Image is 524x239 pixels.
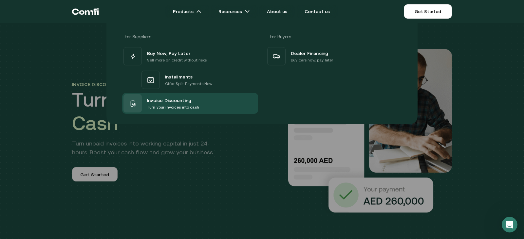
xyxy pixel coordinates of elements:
[147,104,199,111] p: Turn your invoices into cash
[245,9,250,14] img: arrow icons
[291,57,333,63] p: Buy cars now, pay later
[259,5,295,18] a: About us
[196,9,201,14] img: arrow icons
[122,46,258,67] a: Buy Now, Pay LaterSell more on credit without risks
[147,57,207,63] p: Sell more on credit without risks
[165,5,209,18] a: Productsarrow icons
[122,67,258,93] a: InstallmentsOffer Split Payments Now
[165,73,193,80] span: Installments
[404,4,452,19] a: Get Started
[270,34,291,39] span: For Buyers
[297,5,338,18] a: Contact us
[502,217,517,232] iframe: Intercom live chat
[122,93,258,114] a: Invoice DiscountingTurn your invoices into cash
[72,2,99,21] a: Return to the top of the Comfi home page
[125,34,151,39] span: For Suppliers
[147,96,191,104] span: Invoice Discounting
[291,49,328,57] span: Dealer Financing
[165,80,212,87] p: Offer Split Payments Now
[147,49,190,57] span: Buy Now, Pay Later
[266,46,402,67] a: Dealer FinancingBuy cars now, pay later
[211,5,258,18] a: Resourcesarrow icons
